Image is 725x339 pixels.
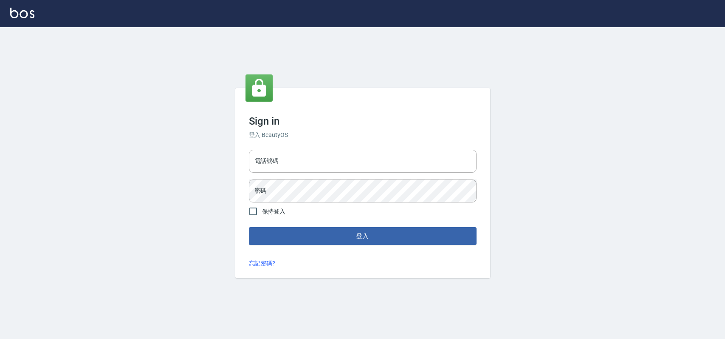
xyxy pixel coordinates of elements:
h3: Sign in [249,115,477,127]
a: 忘記密碼? [249,259,276,268]
button: 登入 [249,227,477,245]
img: Logo [10,8,34,18]
h6: 登入 BeautyOS [249,131,477,140]
span: 保持登入 [262,207,286,216]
